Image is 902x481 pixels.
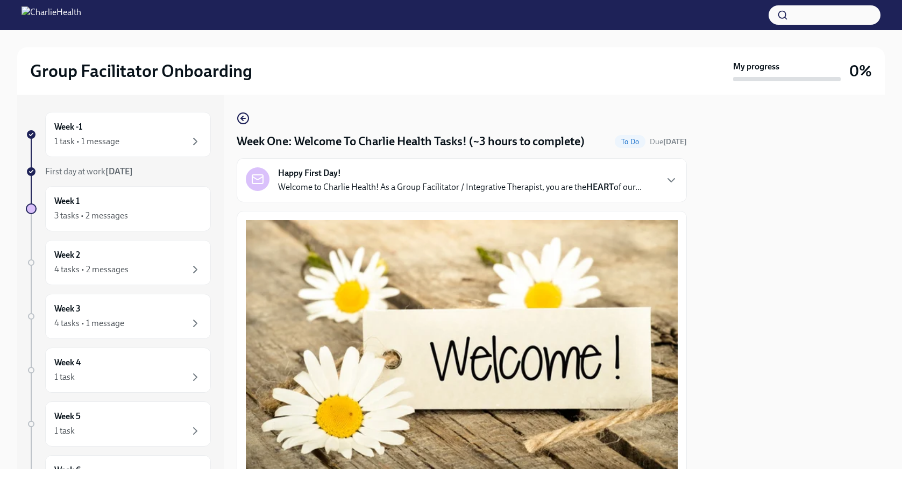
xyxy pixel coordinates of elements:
[54,411,81,422] h6: Week 5
[237,133,585,150] h4: Week One: Welcome To Charlie Health Tasks! (~3 hours to complete)
[54,249,80,261] h6: Week 2
[26,294,211,339] a: Week 34 tasks • 1 message
[54,317,124,329] div: 4 tasks • 1 message
[26,186,211,231] a: Week 13 tasks • 2 messages
[54,264,129,275] div: 4 tasks • 2 messages
[650,137,687,147] span: October 14th, 2025 09:00
[849,61,872,81] h3: 0%
[26,166,211,178] a: First day at work[DATE]
[278,181,642,193] p: Welcome to Charlie Health! As a Group Facilitator / Integrative Therapist, you are the of our...
[54,210,128,222] div: 3 tasks • 2 messages
[30,60,252,82] h2: Group Facilitator Onboarding
[54,121,82,133] h6: Week -1
[733,61,779,73] strong: My progress
[54,371,75,383] div: 1 task
[54,357,81,369] h6: Week 4
[26,112,211,157] a: Week -11 task • 1 message
[663,137,687,146] strong: [DATE]
[615,138,645,146] span: To Do
[26,348,211,393] a: Week 41 task
[54,136,119,147] div: 1 task • 1 message
[22,6,81,24] img: CharlieHealth
[54,303,81,315] h6: Week 3
[45,166,133,176] span: First day at work
[650,137,687,146] span: Due
[246,220,678,479] button: Zoom image
[586,182,614,192] strong: HEART
[54,195,80,207] h6: Week 1
[54,425,75,437] div: 1 task
[105,166,133,176] strong: [DATE]
[54,464,81,476] h6: Week 6
[26,401,211,447] a: Week 51 task
[278,167,341,179] strong: Happy First Day!
[26,240,211,285] a: Week 24 tasks • 2 messages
